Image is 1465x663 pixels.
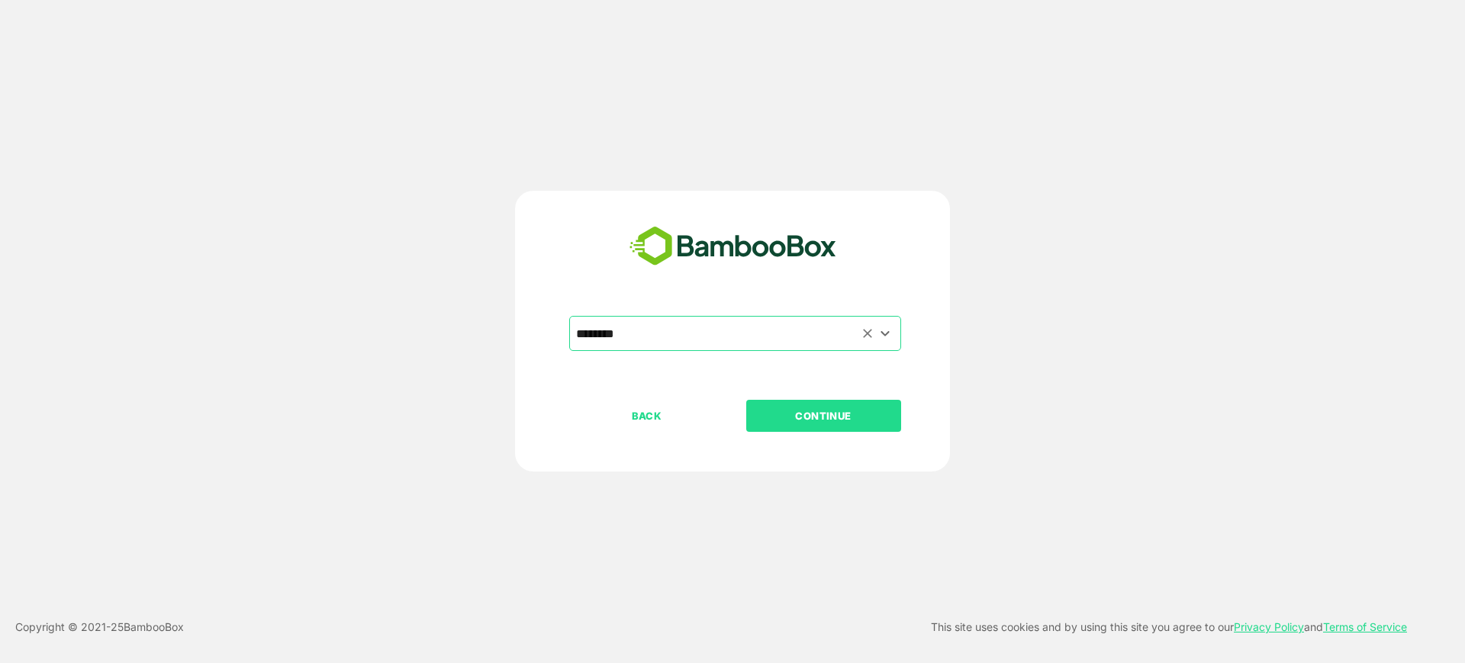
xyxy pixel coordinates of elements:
button: CONTINUE [746,400,901,432]
a: Terms of Service [1323,620,1407,633]
p: This site uses cookies and by using this site you agree to our and [931,618,1407,636]
p: BACK [571,407,723,424]
p: Copyright © 2021- 25 BambooBox [15,618,184,636]
button: BACK [569,400,724,432]
button: Open [875,323,896,343]
img: bamboobox [621,221,845,272]
p: CONTINUE [747,407,900,424]
a: Privacy Policy [1234,620,1304,633]
button: Clear [859,324,877,342]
